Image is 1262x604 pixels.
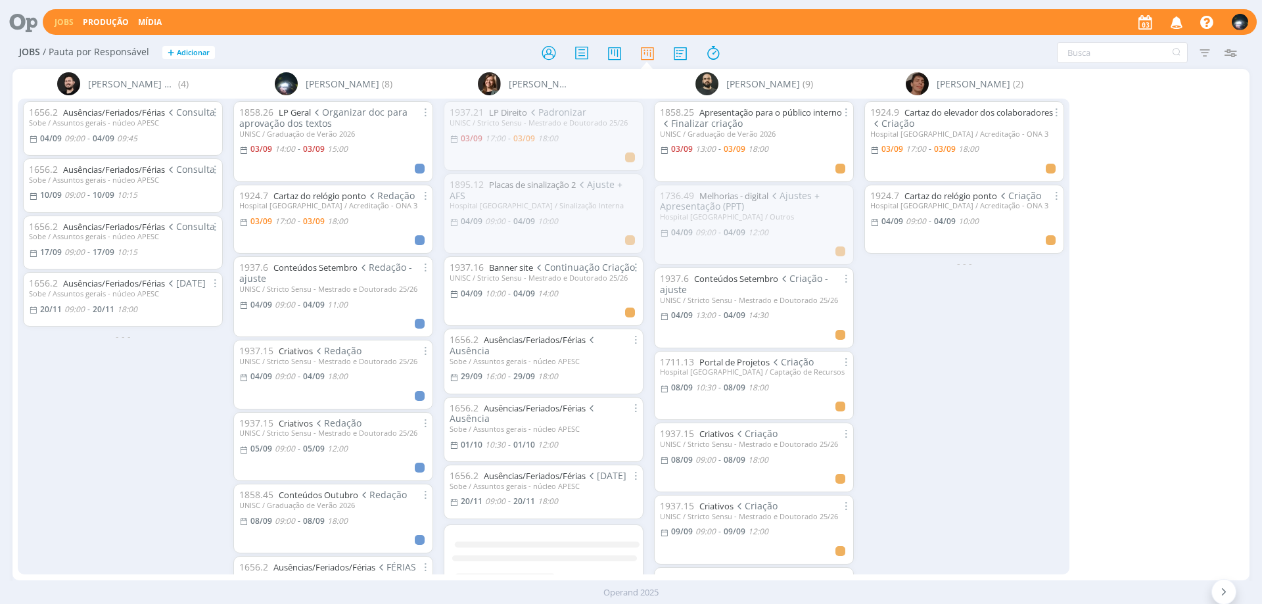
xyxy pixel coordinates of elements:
div: Sobe / Assuntos gerais - núcleo APESC [29,118,217,127]
: 04/09 [250,371,272,382]
: - [298,517,300,525]
div: UNISC / Graduação de Verão 2026 [239,501,427,509]
: 13:00 [695,143,716,154]
div: UNISC / Stricto Sensu - Mestrado e Doutorado 25/26 [239,429,427,437]
: 04/09 [40,133,62,144]
: - [718,384,721,392]
span: Jobs [19,47,40,58]
a: Ausências/Feriados/Férias [273,561,375,573]
div: Sobe / Assuntos gerais - núcleo APESC [450,357,638,365]
: - [87,306,90,314]
span: 1656.2 [29,277,58,289]
: - [929,145,931,153]
a: Jobs [55,16,74,28]
: 04/09 [881,216,903,227]
: - [508,441,511,449]
: - [298,373,300,381]
: 18:00 [538,496,558,507]
: 03/09 [250,216,272,227]
span: Redação [313,344,362,357]
: 12:00 [748,227,768,238]
a: Ausências/Feriados/Férias [63,221,165,233]
div: Hospital [GEOGRAPHIC_DATA] / Acreditação - ONA 3 [239,201,427,210]
: - [298,445,300,453]
a: Apresentação para o público interno [699,106,842,118]
button: +Adicionar [162,46,215,60]
a: Mídia [138,16,162,28]
span: 1656.2 [29,106,58,118]
a: Ausências/Feriados/Férias [63,277,165,289]
a: Criativos [279,417,313,429]
: 09:00 [906,216,926,227]
: 08/09 [724,454,745,465]
: 20/11 [461,496,482,507]
span: 1924.7 [239,189,268,202]
: 10:15 [117,189,137,200]
span: 1858.26 [239,106,273,118]
: 04/09 [671,310,693,321]
a: Conteúdos Setembro [273,262,358,273]
: - [298,301,300,309]
div: Sobe / Assuntos gerais - núcleo APESC [29,232,217,241]
: 10:00 [958,216,979,227]
div: Hospital [GEOGRAPHIC_DATA] / Acreditação - ONA 3 [870,129,1058,138]
button: Mídia [134,17,166,28]
: 18:00 [327,515,348,526]
span: Redação - ajuste [239,261,412,285]
: 09:00 [275,299,295,310]
: 03/09 [881,143,903,154]
: 12:00 [748,526,768,537]
div: Hospital [GEOGRAPHIC_DATA] / Captação de Recursos [660,367,848,376]
: - [298,145,300,153]
: 18:00 [748,382,768,393]
: 14:30 [748,310,768,321]
: 09:00 [64,189,85,200]
: 09:00 [695,526,716,537]
: - [929,218,931,225]
: - [87,135,90,143]
: - [508,498,511,505]
span: 1924.7 [870,189,899,202]
a: Ausências/Feriados/Férias [63,164,165,175]
: 09:00 [64,304,85,315]
span: Consulta [165,163,215,175]
div: Sobe / Assuntos gerais - núcleo APESC [29,175,217,184]
: - [87,248,90,256]
: - [508,135,511,143]
: 10:00 [485,288,505,299]
span: Ausência [450,333,597,357]
span: [PERSON_NAME] [726,77,800,91]
button: Produção [79,17,133,28]
: 08/09 [671,382,693,393]
span: 1937.6 [660,272,689,285]
: 13:00 [695,310,716,321]
: 05/09 [303,443,325,454]
div: UNISC / Stricto Sensu - Mestrado e Doutorado 25/26 [450,118,638,127]
span: / Pauta por Responsável [43,47,149,58]
: 04/09 [250,299,272,310]
div: Sobe / Assuntos gerais - núcleo APESC [450,425,638,433]
: 10/09 [93,189,114,200]
a: Criativos [699,500,734,512]
span: 1937.6 [239,261,268,273]
span: [DATE] [586,469,626,482]
: 08/09 [303,515,325,526]
span: Criação - ajuste [660,272,828,296]
: 10:00 [538,216,558,227]
: - [718,528,721,536]
a: Criativos [699,428,734,440]
: 14:00 [538,288,558,299]
a: LP Geral [279,106,311,118]
: 18:00 [538,133,558,144]
: 09:00 [275,515,295,526]
span: [PERSON_NAME] [306,77,379,91]
span: Finalizar criação [660,117,743,129]
div: Hospital [GEOGRAPHIC_DATA] / Acreditação - ONA 3 [870,201,1058,210]
: 09:00 [275,443,295,454]
span: 1858.25 [660,106,694,118]
: 08/09 [250,515,272,526]
: - [718,312,721,319]
div: UNISC / Graduação de Verão 2026 [239,129,427,138]
span: 1711.13 [660,572,694,584]
: 09/09 [671,526,693,537]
